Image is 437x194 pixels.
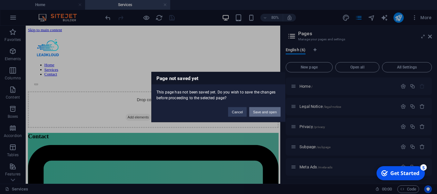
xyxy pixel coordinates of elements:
[124,110,156,119] span: Add elements
[152,72,285,85] h3: Page not saved yet
[47,1,54,7] div: 5
[3,3,45,8] a: Skip to main content
[228,107,247,117] button: Cancel
[152,85,285,101] div: This page has not been saved yet. Do you wish to save the changes before proceeding to the select...
[4,3,52,17] div: Get Started 5 items remaining, 0% complete
[3,82,316,128] div: Drop content here
[17,6,46,13] div: Get Started
[249,107,281,117] button: Save and open
[159,110,194,119] span: Paste clipboard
